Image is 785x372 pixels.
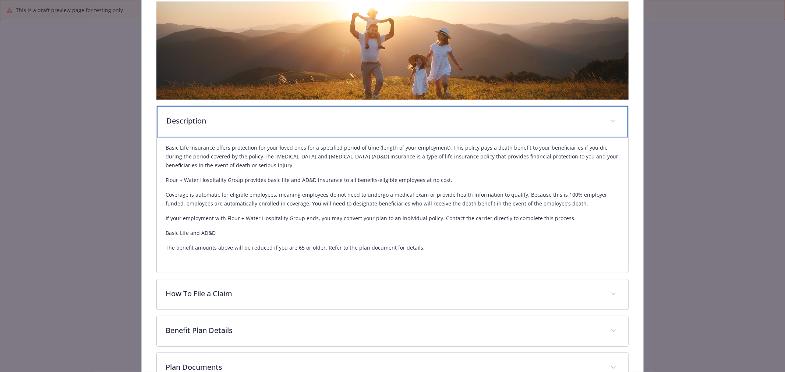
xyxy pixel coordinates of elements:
[156,1,629,100] img: banner
[166,176,619,185] p: Flour + Water Hospitality Group provides basic life and AD&D insurance to all benefits-eligible e...
[166,243,619,252] p: The benefit amounts above will be reduced if you are 65 or older. Refer to the plan document for ...
[166,325,602,336] p: Benefit Plan Details
[157,279,628,310] div: How To File a Claim
[157,316,628,346] div: Benefit Plan Details
[166,115,601,126] p: Description
[166,143,619,170] p: Basic Life Insurance offers protection for your loved ones for a specified period of time (length...
[157,106,628,137] div: Description
[166,190,619,208] p: Coverage is automatic for eligible employees, meaning employees do not need to undergo a medical ...
[166,214,619,223] p: If your employment with Flour + Water Hospitality Group ends, you may convert your plan to an ind...
[166,288,602,299] p: How To File a Claim
[166,229,619,237] p: Basic Life and AD&D
[157,137,628,273] div: Description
